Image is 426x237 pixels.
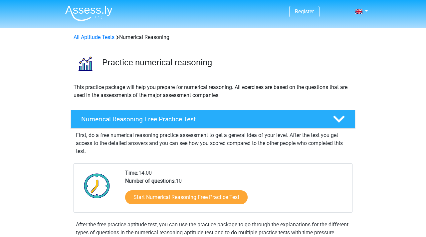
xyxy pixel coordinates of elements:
h3: Practice numerical reasoning [102,57,350,68]
a: All Aptitude Tests [74,34,114,40]
div: Numerical Reasoning [71,33,355,41]
p: First, do a free numerical reasoning practice assessment to get a general idea of your level. Aft... [76,131,350,155]
p: This practice package will help you prepare for numerical reasoning. All exercises are based on t... [74,83,352,99]
img: Assessly [65,5,112,21]
b: Number of questions: [125,178,176,184]
h4: Numerical Reasoning Free Practice Test [81,115,322,123]
img: numerical reasoning [71,49,99,78]
a: Numerical Reasoning Free Practice Test [68,110,358,129]
div: After the free practice aptitude test, you can use the practice package to go through the explana... [73,221,353,237]
b: Time: [125,170,138,176]
div: 14:00 10 [120,169,352,212]
a: Register [295,8,314,15]
img: Clock [80,169,114,202]
a: Start Numerical Reasoning Free Practice Test [125,190,248,204]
